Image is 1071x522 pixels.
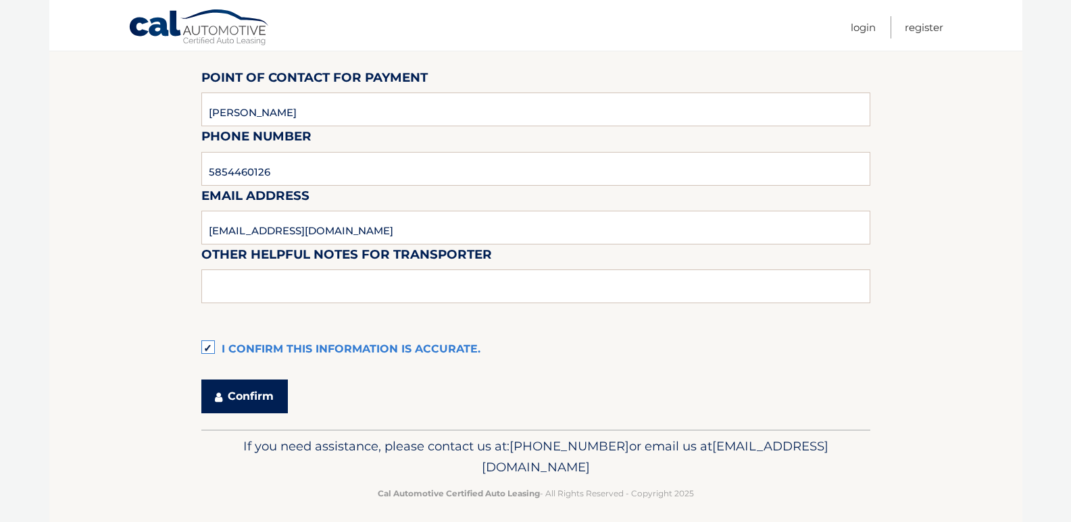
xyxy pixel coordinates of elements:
label: Email Address [201,186,309,211]
p: If you need assistance, please contact us at: or email us at [210,436,862,479]
a: Login [851,16,876,38]
strong: Cal Automotive Certified Auto Leasing [378,488,540,498]
label: I confirm this information is accurate. [201,336,870,363]
a: Cal Automotive [128,9,270,48]
a: Register [905,16,943,38]
label: Other helpful notes for transporter [201,244,492,269]
span: [PHONE_NUMBER] [509,438,629,454]
button: Confirm [201,380,288,413]
label: Point of Contact for Payment [201,68,428,93]
p: - All Rights Reserved - Copyright 2025 [210,486,862,500]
